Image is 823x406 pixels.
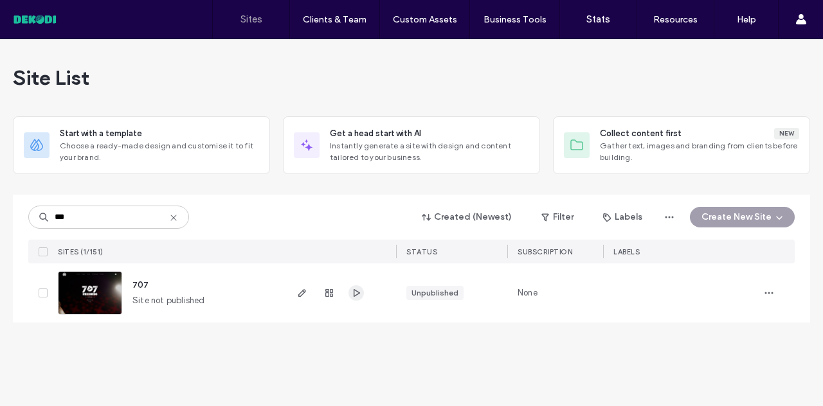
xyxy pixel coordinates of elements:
[406,247,437,256] span: STATUS
[13,65,89,91] span: Site List
[553,116,810,174] div: Collect content firstNewGather text, images and branding from clients before building.
[774,128,799,139] div: New
[283,116,540,174] div: Get a head start with AIInstantly generate a site with design and content tailored to your business.
[411,207,523,227] button: Created (Newest)
[132,280,149,290] a: 707
[393,14,457,25] label: Custom Assets
[518,287,538,299] span: None
[600,127,682,140] span: Collect content first
[58,247,104,256] span: SITES (1/151)
[330,127,421,140] span: Get a head start with AI
[690,207,795,227] button: Create New Site
[29,9,55,21] span: Help
[737,14,756,25] label: Help
[600,140,799,163] span: Gather text, images and branding from clients before building.
[60,127,142,140] span: Start with a template
[132,294,205,307] span: Site not published
[592,207,654,227] button: Labels
[330,140,529,163] span: Instantly generate a site with design and content tailored to your business.
[586,13,610,25] label: Stats
[653,14,698,25] label: Resources
[411,287,458,299] div: Unpublished
[613,247,640,256] span: LABELS
[529,207,586,227] button: Filter
[240,13,262,25] label: Sites
[60,140,259,163] span: Choose a ready-made design and customise it to fit your brand.
[518,247,572,256] span: Subscription
[484,14,547,25] label: Business Tools
[303,14,366,25] label: Clients & Team
[13,116,270,174] div: Start with a templateChoose a ready-made design and customise it to fit your brand.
